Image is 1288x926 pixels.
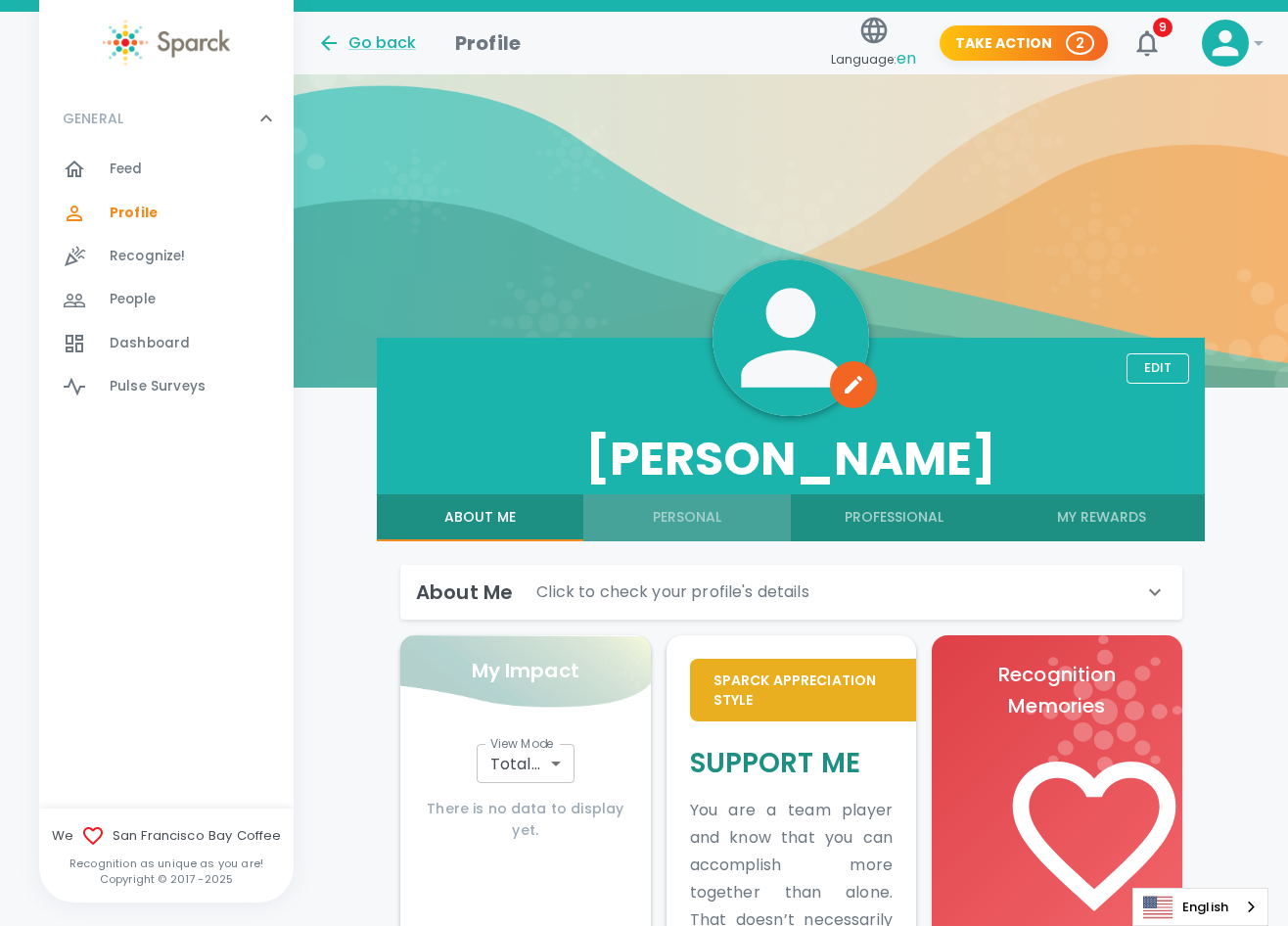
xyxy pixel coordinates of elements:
a: Sparck logo [39,20,294,66]
button: Language:en [823,9,924,78]
div: GENERAL [39,89,294,148]
p: Click to check your profile's details [536,580,809,604]
a: Feed [39,148,294,191]
img: logo [1025,635,1181,786]
span: Profile [110,204,158,223]
label: View Mode [490,735,554,752]
h1: Profile [455,27,521,59]
a: Dashboard [39,322,294,365]
p: Recognition as unique as you are! [39,856,294,871]
span: Language: [831,46,916,72]
div: GENERAL [39,148,294,416]
button: My Rewards [998,494,1206,541]
p: GENERAL [63,109,123,128]
span: Pulse Surveys [110,377,206,396]
a: English [1133,889,1267,925]
span: 9 [1153,18,1173,37]
p: 2 [1076,33,1084,53]
span: en [897,47,916,69]
h6: There is no data to display yet. [424,799,627,842]
span: Dashboard [110,334,190,353]
span: We San Francisco Bay Coffee [39,824,294,848]
p: Recognition Memories [955,659,1159,721]
button: 9 [1124,20,1171,67]
button: Personal [583,494,791,541]
div: Language [1132,888,1268,926]
p: Copyright © 2017 - 2025 [39,871,294,887]
div: About MeClick to check your profile's details [400,565,1182,620]
h6: About Me [416,577,513,608]
button: Go back [317,31,416,55]
a: Profile [39,192,294,235]
h3: [PERSON_NAME] [377,432,1206,486]
span: Recognize! [110,247,186,266]
span: People [110,290,156,309]
img: Sparck logo [103,20,230,66]
p: My Impact [471,655,578,686]
aside: Language selected: English [1132,888,1268,926]
h5: Support Me [689,745,893,781]
a: Recognize! [39,235,294,278]
a: Pulse Surveys [39,365,294,408]
p: Sparck Appreciation Style [713,671,893,710]
button: Edit [1127,353,1189,384]
a: People [39,278,294,321]
div: full width tabs [377,494,1206,541]
button: Professional [791,494,998,541]
button: Take Action 2 [940,25,1108,62]
span: Feed [110,160,143,179]
div: Total Recognitions [477,744,575,783]
button: About Me [377,494,584,541]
